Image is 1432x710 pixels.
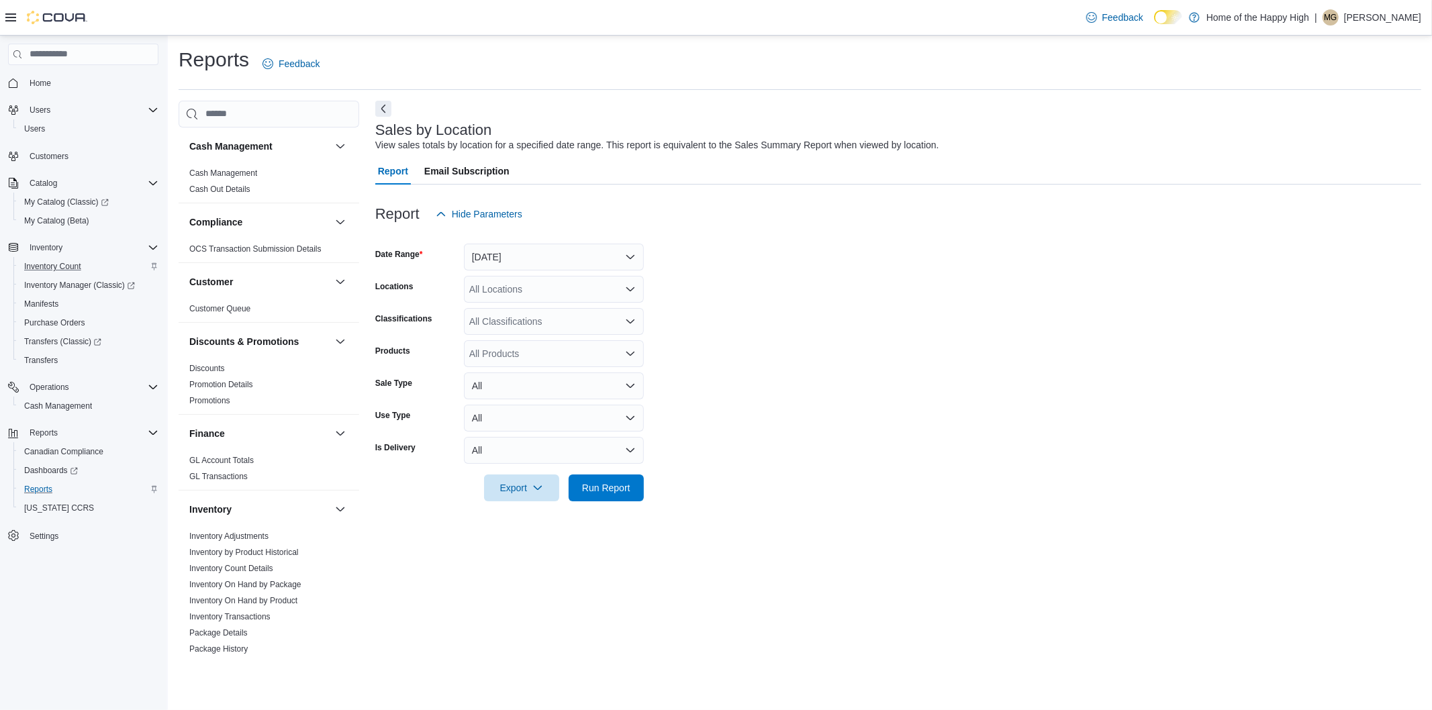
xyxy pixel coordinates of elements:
[189,644,248,654] a: Package History
[189,660,259,670] span: Product Expirations
[24,425,158,441] span: Reports
[189,244,322,254] span: OCS Transaction Submission Details
[13,499,164,517] button: [US_STATE] CCRS
[13,461,164,480] a: Dashboards
[375,378,412,389] label: Sale Type
[1323,9,1339,26] div: Machaela Gardner
[30,242,62,253] span: Inventory
[19,213,158,229] span: My Catalog (Beta)
[569,474,644,501] button: Run Report
[19,334,158,350] span: Transfers (Classic)
[30,151,68,162] span: Customers
[13,257,164,276] button: Inventory Count
[19,315,91,331] a: Purchase Orders
[19,194,158,210] span: My Catalog (Classic)
[13,480,164,499] button: Reports
[24,379,158,395] span: Operations
[24,148,158,164] span: Customers
[24,299,58,309] span: Manifests
[189,596,297,605] a: Inventory On Hand by Product
[464,405,644,432] button: All
[19,352,63,368] a: Transfers
[30,178,57,189] span: Catalog
[19,121,50,137] a: Users
[3,73,164,93] button: Home
[189,184,250,195] span: Cash Out Details
[24,197,109,207] span: My Catalog (Classic)
[179,241,359,262] div: Compliance
[1206,9,1309,26] p: Home of the Happy High
[27,11,87,24] img: Cova
[19,258,87,274] a: Inventory Count
[13,397,164,415] button: Cash Management
[332,138,348,154] button: Cash Management
[1324,9,1337,26] span: MG
[24,280,135,291] span: Inventory Manager (Classic)
[13,211,164,230] button: My Catalog (Beta)
[189,363,225,374] span: Discounts
[19,334,107,350] a: Transfers (Classic)
[19,315,158,331] span: Purchase Orders
[13,313,164,332] button: Purchase Orders
[189,168,257,178] a: Cash Management
[24,215,89,226] span: My Catalog (Beta)
[24,401,92,411] span: Cash Management
[625,316,636,327] button: Open list of options
[19,194,114,210] a: My Catalog (Classic)
[189,185,250,194] a: Cash Out Details
[19,258,158,274] span: Inventory Count
[3,238,164,257] button: Inventory
[1344,9,1421,26] p: [PERSON_NAME]
[24,503,94,513] span: [US_STATE] CCRS
[1315,9,1317,26] p: |
[13,193,164,211] a: My Catalog (Classic)
[189,427,330,440] button: Finance
[430,201,528,227] button: Hide Parameters
[19,462,158,478] span: Dashboards
[189,427,225,440] h3: Finance
[189,644,248,654] span: Package History
[378,158,408,185] span: Report
[189,531,269,542] span: Inventory Adjustments
[189,547,299,558] span: Inventory by Product Historical
[24,425,63,441] button: Reports
[375,442,416,453] label: Is Delivery
[257,50,325,77] a: Feedback
[464,244,644,270] button: [DATE]
[189,140,330,153] button: Cash Management
[13,351,164,370] button: Transfers
[189,471,248,482] span: GL Transactions
[24,527,158,544] span: Settings
[3,101,164,119] button: Users
[13,442,164,461] button: Canadian Compliance
[375,138,939,152] div: View sales totals by location for a specified date range. This report is equivalent to the Sales ...
[189,275,330,289] button: Customer
[13,119,164,138] button: Users
[19,296,64,312] a: Manifests
[492,474,551,501] span: Export
[179,301,359,322] div: Customer
[625,348,636,359] button: Open list of options
[189,380,253,389] a: Promotion Details
[19,444,158,460] span: Canadian Compliance
[189,215,242,229] h3: Compliance
[279,57,320,70] span: Feedback
[24,261,81,272] span: Inventory Count
[24,175,158,191] span: Catalog
[24,102,158,118] span: Users
[1081,4,1149,31] a: Feedback
[24,379,75,395] button: Operations
[13,332,164,351] a: Transfers (Classic)
[189,472,248,481] a: GL Transactions
[19,352,158,368] span: Transfers
[189,275,233,289] h3: Customer
[484,474,559,501] button: Export
[189,628,248,638] a: Package Details
[24,336,101,347] span: Transfers (Classic)
[24,240,158,256] span: Inventory
[375,101,391,117] button: Next
[332,214,348,230] button: Compliance
[19,277,158,293] span: Inventory Manager (Classic)
[24,317,85,328] span: Purchase Orders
